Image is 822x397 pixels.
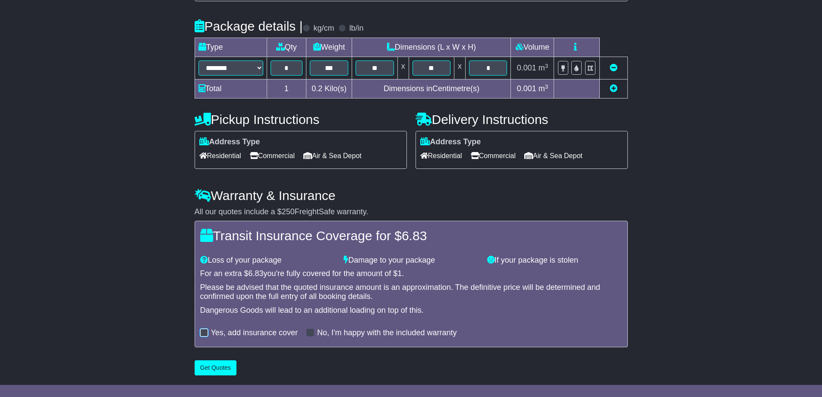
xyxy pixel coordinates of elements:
td: Dimensions (L x W x H) [352,38,511,57]
sup: 3 [545,83,548,90]
span: 0.001 [517,84,536,93]
span: Commercial [250,149,295,162]
span: Commercial [471,149,516,162]
td: Weight [306,38,352,57]
div: Loss of your package [196,256,340,265]
label: Address Type [420,137,481,147]
td: Type [195,38,267,57]
button: Get Quotes [195,360,237,375]
td: x [397,57,409,79]
span: Residential [420,149,462,162]
label: lb/in [349,24,363,33]
div: For an extra $ you're fully covered for the amount of $ . [200,269,622,279]
h4: Transit Insurance Coverage for $ [200,229,622,243]
span: Air & Sea Depot [524,149,583,162]
span: 0.001 [517,64,536,72]
div: All our quotes include a $ FreightSafe warranty. [195,207,628,217]
a: Remove this item [610,64,617,72]
span: 6.83 [402,229,427,243]
td: x [454,57,466,79]
div: Please be advised that the quoted insurance amount is an approximation. The definitive price will... [200,283,622,302]
span: m [539,64,548,72]
td: Volume [511,38,554,57]
td: Qty [267,38,306,57]
span: Residential [199,149,241,162]
span: 6.83 [249,269,264,278]
sup: 3 [545,63,548,69]
h4: Package details | [195,19,303,33]
span: 250 [282,207,295,216]
div: Damage to your package [339,256,483,265]
div: Dangerous Goods will lead to an additional loading on top of this. [200,306,622,315]
td: Kilo(s) [306,79,352,98]
span: 0.2 [312,84,322,93]
h4: Pickup Instructions [195,112,407,127]
label: No, I'm happy with the included warranty [317,328,457,338]
h4: Warranty & Insurance [195,188,628,203]
td: 1 [267,79,306,98]
td: Dimensions in Centimetre(s) [352,79,511,98]
label: kg/cm [313,24,334,33]
span: m [539,84,548,93]
span: 1 [397,269,402,278]
span: Air & Sea Depot [303,149,362,162]
div: If your package is stolen [483,256,627,265]
a: Add new item [610,84,617,93]
label: Address Type [199,137,260,147]
td: Total [195,79,267,98]
h4: Delivery Instructions [416,112,628,127]
label: Yes, add insurance cover [211,328,298,338]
